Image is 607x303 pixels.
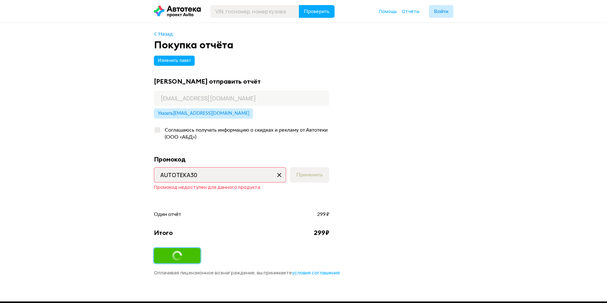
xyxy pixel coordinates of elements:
div: [PERSON_NAME] отправить отчёт [154,77,329,86]
div: Назад [158,31,173,38]
input: Промокод [154,167,286,182]
a: условия соглашения [292,270,340,276]
span: 299 ₽ [317,211,329,218]
span: Войти [434,9,448,14]
button: Проверить [299,5,335,18]
div: Промокод [154,155,329,163]
span: Один отчёт [154,211,181,218]
span: Изменить пакет [158,59,191,63]
span: Указать [EMAIL_ADDRESS][DOMAIN_NAME] [158,111,249,116]
span: Проверить [304,9,329,14]
a: Отчёты [402,8,419,15]
a: Помощь [379,8,397,15]
span: Отчёты [402,8,419,14]
button: Войти [429,5,453,18]
span: Оплачивая лицензионное вознаграждение, вы принимаете [154,269,340,276]
div: Соглашаюсь получать информацию о скидках и рекламу от Автотеки (ООО «АБД») [161,127,329,141]
span: Помощь [379,8,397,14]
div: Промокод недоступен для данного продукта [154,184,286,190]
input: Адрес почты [154,91,329,106]
span: Применить [296,172,323,177]
div: 299 ₽ [314,229,329,237]
button: Указать[EMAIL_ADDRESS][DOMAIN_NAME] [154,108,253,119]
div: Покупка отчёта [154,39,453,51]
button: Изменить пакет [154,56,195,66]
input: VIN, госномер, номер кузова [210,5,299,18]
div: Итого [154,229,173,237]
button: Применить [290,167,329,182]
